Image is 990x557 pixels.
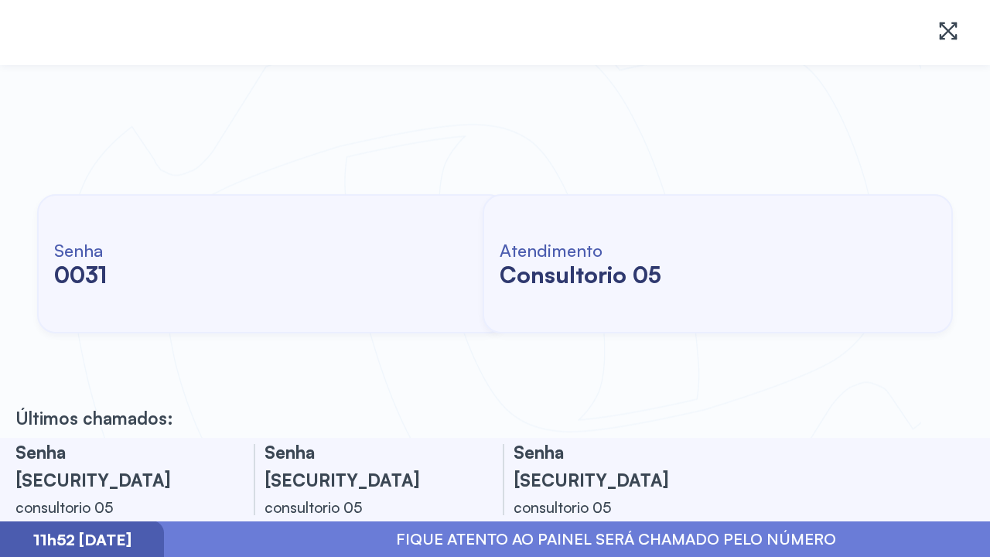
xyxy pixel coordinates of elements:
h3: Senha [SECURITY_DATA] [265,438,466,494]
h2: 0031 [54,261,107,289]
h3: Senha [SECURITY_DATA] [514,438,715,494]
h6: Senha [54,239,107,261]
h2: consultorio 05 [500,261,661,289]
div: consultorio 05 [514,494,715,521]
h6: Atendimento [500,239,661,261]
div: consultorio 05 [15,494,217,521]
p: Últimos chamados: [15,407,173,429]
img: Logotipo do estabelecimento [25,12,198,53]
h3: Senha [SECURITY_DATA] [15,438,217,494]
div: consultorio 05 [265,494,466,521]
